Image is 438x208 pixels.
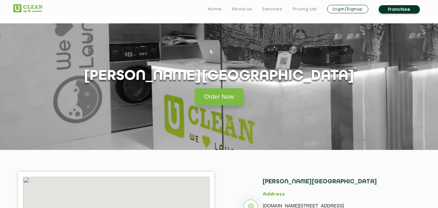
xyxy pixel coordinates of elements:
[293,5,317,13] a: Pricing List
[195,88,244,105] a: Order Now
[379,5,420,14] a: Franchise
[327,5,368,13] a: Login/Signup
[208,5,222,13] a: Home
[13,4,42,12] img: UClean Laundry and Dry Cleaning
[84,68,354,85] h1: [PERSON_NAME][GEOGRAPHIC_DATA]
[262,178,401,192] h2: [PERSON_NAME][GEOGRAPHIC_DATA]
[262,5,282,13] a: Services
[263,192,401,198] h5: Address
[232,5,252,13] a: About us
